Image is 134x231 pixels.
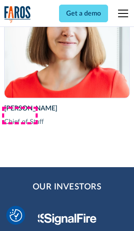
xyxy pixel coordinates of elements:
[4,6,31,23] img: Logo of the analytics and reporting company Faros.
[4,6,31,23] a: home
[4,103,130,113] div: [PERSON_NAME]
[33,181,102,193] h2: Our Investors
[10,209,22,222] img: Revisit consent button
[38,213,97,225] img: Signal Fire Logo
[113,3,130,24] div: menu
[4,117,130,127] div: Chief of Staff
[10,209,22,222] button: Cookie Settings
[59,5,108,22] a: Get a demo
